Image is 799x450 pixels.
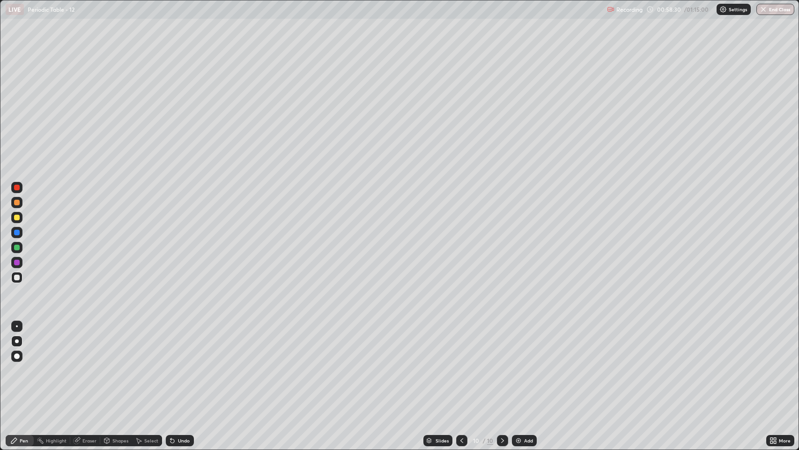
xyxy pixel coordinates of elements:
[729,7,747,12] p: Settings
[46,438,67,443] div: Highlight
[20,438,28,443] div: Pen
[144,438,158,443] div: Select
[779,438,791,443] div: More
[524,438,533,443] div: Add
[471,438,481,443] div: 10
[112,438,128,443] div: Shapes
[82,438,96,443] div: Eraser
[28,6,74,13] p: Periodic Table - 12
[436,438,449,443] div: Slides
[515,437,522,444] img: add-slide-button
[616,6,643,13] p: Recording
[760,6,767,13] img: end-class-cross
[178,438,190,443] div: Undo
[756,4,794,15] button: End Class
[487,436,493,445] div: 10
[607,6,614,13] img: recording.375f2c34.svg
[719,6,727,13] img: class-settings-icons
[482,438,485,443] div: /
[8,6,21,13] p: LIVE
